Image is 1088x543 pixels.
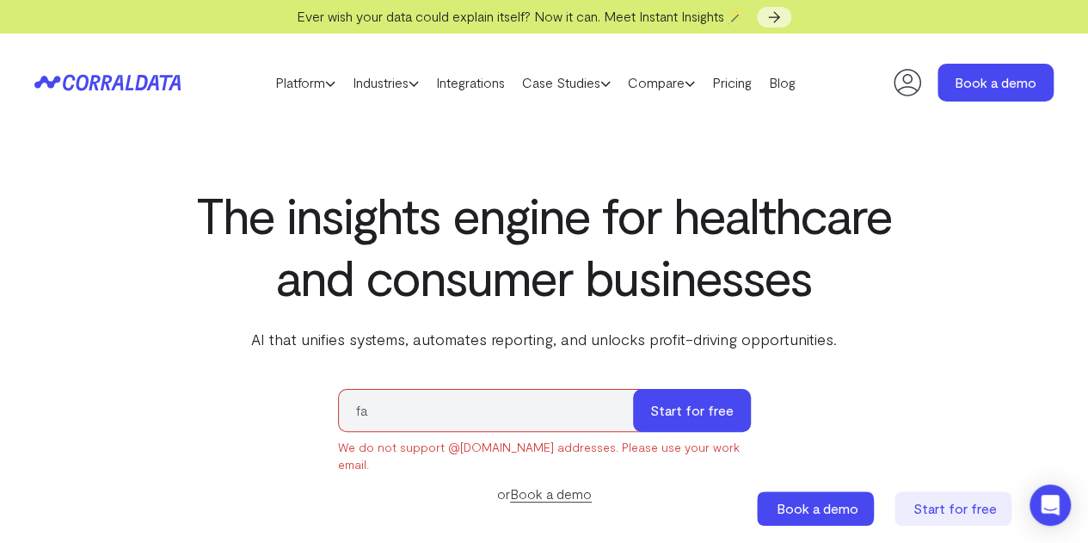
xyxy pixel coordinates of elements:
[338,389,650,432] input: Enter work email*
[757,491,877,526] a: Book a demo
[267,70,344,96] a: Platform
[338,439,751,473] div: We do not support @[DOMAIN_NAME] addresses. Please use your work email.
[344,70,427,96] a: Industries
[704,70,760,96] a: Pricing
[777,500,858,516] span: Book a demo
[338,484,751,504] div: or
[1030,484,1071,526] div: Open Intercom Messenger
[513,70,619,96] a: Case Studies
[619,70,704,96] a: Compare
[937,64,1054,102] a: Book a demo
[194,183,895,307] h1: The insights engine for healthcare and consumer businesses
[194,328,895,350] p: AI that unifies systems, automates reporting, and unlocks profit-driving opportunities.
[633,389,751,432] button: Start for free
[760,70,804,96] a: Blog
[913,500,997,516] span: Start for free
[297,8,745,24] span: Ever wish your data could explain itself? Now it can. Meet Instant Insights 🪄
[427,70,513,96] a: Integrations
[894,491,1015,526] a: Start for free
[510,485,592,503] a: Book a demo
